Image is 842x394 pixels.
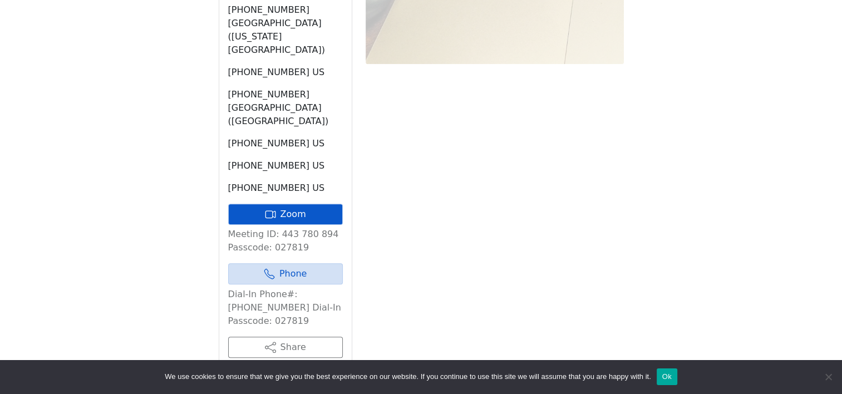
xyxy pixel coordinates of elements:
[228,288,343,328] p: Dial-In Phone#: [PHONE_NUMBER] Dial-In Passcode: 027819
[228,228,343,254] p: Meeting ID: 443 780 894 Passcode: 027819
[228,181,343,195] p: [PHONE_NUMBER] US
[228,204,343,225] a: Zoom
[228,159,343,173] p: [PHONE_NUMBER] US
[228,88,343,128] p: [PHONE_NUMBER] [GEOGRAPHIC_DATA] ([GEOGRAPHIC_DATA])
[228,3,343,57] p: [PHONE_NUMBER] [GEOGRAPHIC_DATA] ([US_STATE][GEOGRAPHIC_DATA])
[657,368,677,385] button: Ok
[823,371,834,382] span: No
[228,66,343,79] p: [PHONE_NUMBER] US
[228,263,343,284] a: Phone
[165,371,651,382] span: We use cookies to ensure that we give you the best experience on our website. If you continue to ...
[228,137,343,150] p: [PHONE_NUMBER] US
[228,337,343,358] button: Share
